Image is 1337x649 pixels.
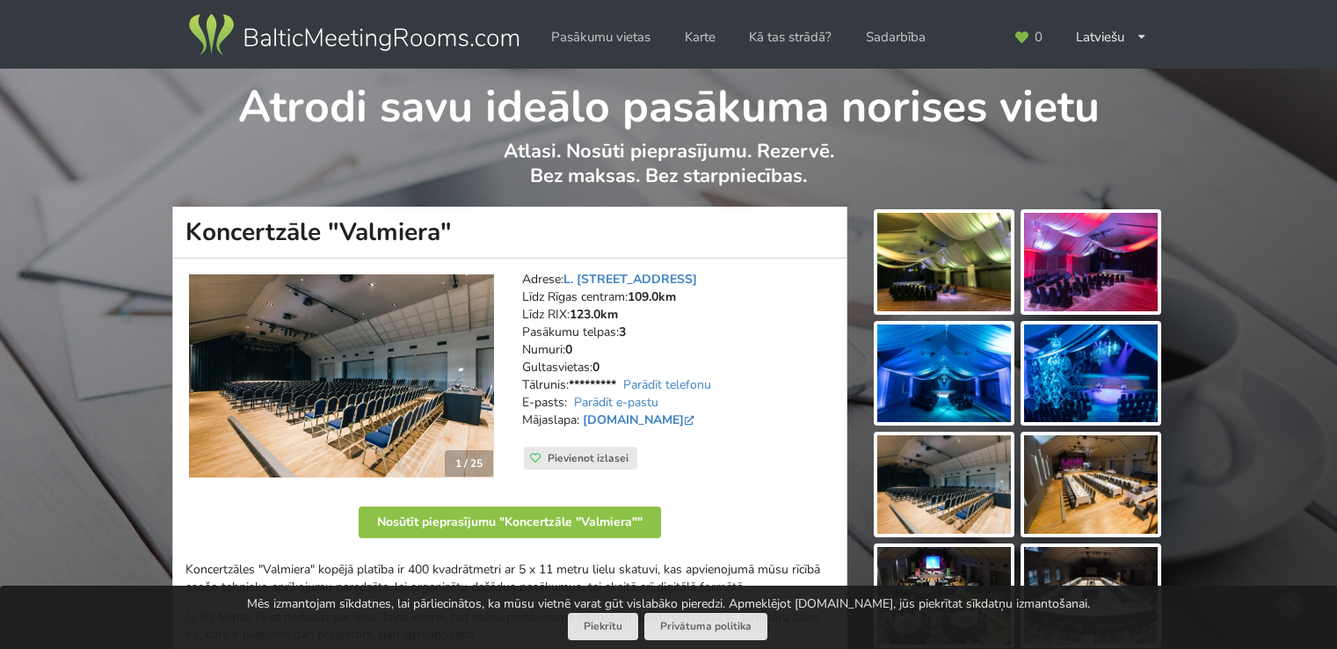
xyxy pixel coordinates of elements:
a: Karte [672,20,728,55]
a: Pasākumu vietas [539,20,663,55]
button: Piekrītu [568,613,638,640]
a: L. [STREET_ADDRESS] [563,271,697,288]
img: Koncertzāle "Valmiera" | Valmiera | Pasākumu vieta - galerijas bilde [1024,547,1158,645]
a: Sadarbība [854,20,938,55]
img: Koncertzāle "Valmiera" | Valmiera | Pasākumu vieta - galerijas bilde [1024,324,1158,423]
img: Koncertzāle "Valmiera" | Valmiera | Pasākumu vieta - galerijas bilde [877,324,1011,423]
strong: 109.0km [628,288,676,305]
strong: 0 [565,341,572,358]
p: Koncertzāles "Valmiera" kopējā platība ir 400 kvadrātmetri ar 5 x 11 metru lielu skatuvi, kas apv... [185,561,834,596]
a: Parādīt telefonu [623,376,711,393]
strong: 123.0km [570,306,618,323]
strong: 3 [619,324,626,340]
img: Koncertzāle "Valmiera" | Valmiera | Pasākumu vieta - galerijas bilde [877,213,1011,311]
button: Nosūtīt pieprasījumu "Koncertzāle "Valmiera"" [359,507,661,538]
a: [DOMAIN_NAME] [583,412,698,428]
img: Baltic Meeting Rooms [185,11,522,60]
a: Kā tas strādā? [737,20,844,55]
img: Koncertzāle "Valmiera" | Valmiera | Pasākumu vieta - galerijas bilde [1024,435,1158,534]
img: Koncertzāle "Valmiera" | Valmiera | Pasākumu vieta - galerijas bilde [877,547,1011,645]
span: Pievienot izlasei [548,451,629,465]
address: Adrese: Līdz Rīgas centram: Līdz RIX: Pasākumu telpas: Numuri: Gultasvietas: Tālrunis: E-pasts: M... [522,271,834,447]
span: 0 [1035,31,1043,44]
div: Latviešu [1064,20,1159,55]
a: Konferenču centrs | Valmiera | Koncertzāle "Valmiera" 1 / 25 [189,274,494,478]
h1: Atrodi savu ideālo pasākuma norises vietu [173,69,1164,135]
img: Koncertzāle "Valmiera" | Valmiera | Pasākumu vieta - galerijas bilde [1024,213,1158,311]
a: Parādīt e-pastu [574,394,658,411]
div: 1 / 25 [445,450,493,477]
img: Koncertzāle "Valmiera" | Valmiera | Pasākumu vieta - galerijas bilde [877,435,1011,534]
p: Atlasi. Nosūti pieprasījumu. Rezervē. Bez maksas. Bez starpniecības. [173,139,1164,207]
a: Privātuma politika [644,613,767,640]
strong: 0 [592,359,599,376]
h1: Koncertzāle "Valmiera" [172,207,847,259]
img: Konferenču centrs | Valmiera | Koncertzāle "Valmiera" [189,274,494,478]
